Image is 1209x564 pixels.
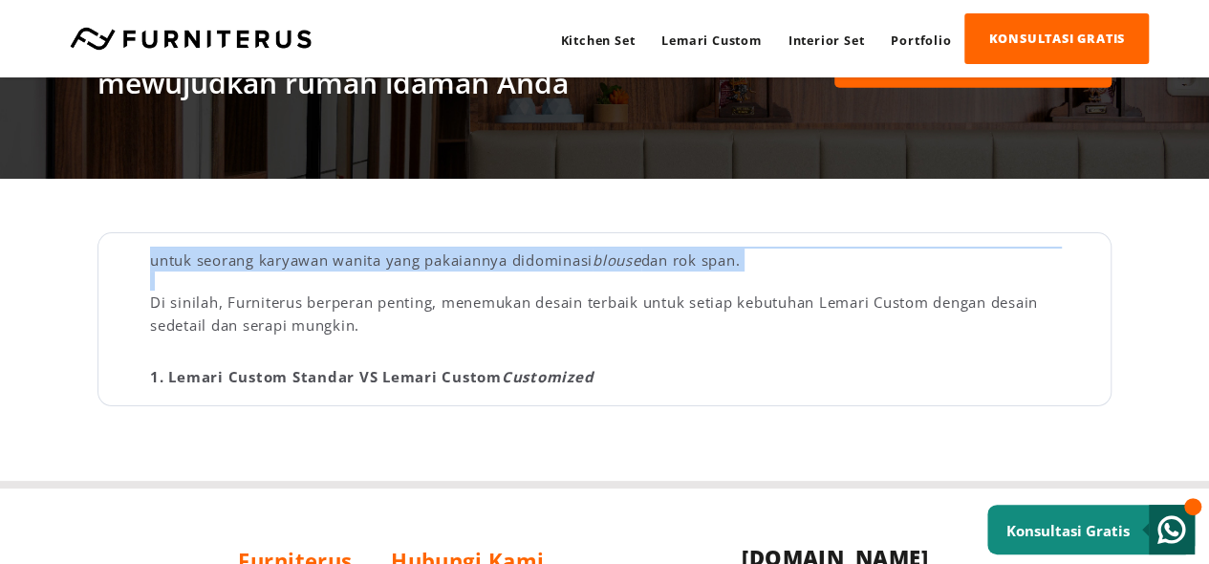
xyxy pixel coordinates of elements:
p: Di sinilah, Furniterus berperan penting, menemukan desain terbaik untuk setiap kebutuhan Lemari C... [150,291,1069,336]
strong: 1. Lemari Custom [150,367,288,386]
p: Lemari Custom untuk seorang wanita dengan koleksi gaun malam akan berbeda ukuran tinggi raknya de... [150,226,1069,271]
strong: Standar VS Lemari Custom [292,367,502,386]
em: Customized [502,367,594,386]
em: blouse [593,250,641,270]
a: Portfolio [877,14,964,66]
small: Konsultasi Gratis [1006,521,1130,540]
a: KONSULTASI GRATIS [964,13,1149,64]
a: Konsultasi Gratis [987,505,1195,554]
a: Kitchen Set [547,14,648,66]
a: Interior Set [775,14,878,66]
a: Lemari Custom [648,14,774,66]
